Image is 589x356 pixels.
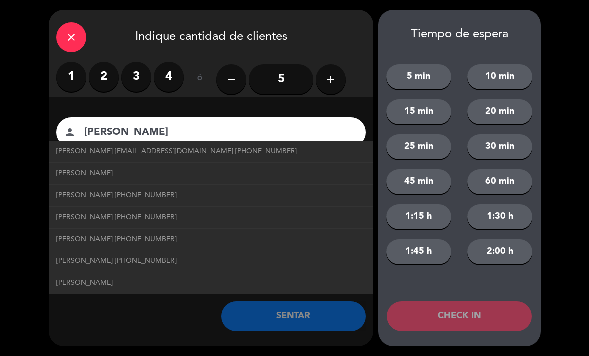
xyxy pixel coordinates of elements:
label: 4 [154,62,184,92]
button: 10 min [467,64,532,89]
button: 25 min [386,134,451,159]
button: remove [216,64,246,94]
button: add [316,64,346,94]
i: remove [225,73,237,85]
button: 1:15 h [386,204,451,229]
button: 1:45 h [386,239,451,264]
button: CHECK IN [387,301,532,331]
button: 45 min [386,169,451,194]
i: add [325,73,337,85]
span: [PERSON_NAME] [EMAIL_ADDRESS][DOMAIN_NAME] [PHONE_NUMBER] [56,146,297,157]
label: 1 [56,62,86,92]
div: ó [184,62,216,97]
i: person [64,126,76,138]
label: 2 [89,62,119,92]
button: SENTAR [221,301,366,331]
label: 3 [121,62,151,92]
span: [PERSON_NAME] [56,277,113,289]
div: Indique cantidad de clientes [49,10,373,62]
button: 5 min [386,64,451,89]
div: Tiempo de espera [378,27,541,42]
span: [PERSON_NAME] [PHONE_NUMBER] [56,234,177,245]
button: 2:00 h [467,239,532,264]
span: [PERSON_NAME] [PHONE_NUMBER] [56,212,177,223]
button: 30 min [467,134,532,159]
span: [PERSON_NAME] [PHONE_NUMBER] [56,190,177,201]
i: close [65,31,77,43]
span: [PERSON_NAME] [56,168,113,179]
button: 20 min [467,99,532,124]
input: Nombre del cliente [83,124,353,141]
span: [PERSON_NAME] [PHONE_NUMBER] [56,255,177,267]
button: 1:30 h [467,204,532,229]
button: 60 min [467,169,532,194]
button: 15 min [386,99,451,124]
